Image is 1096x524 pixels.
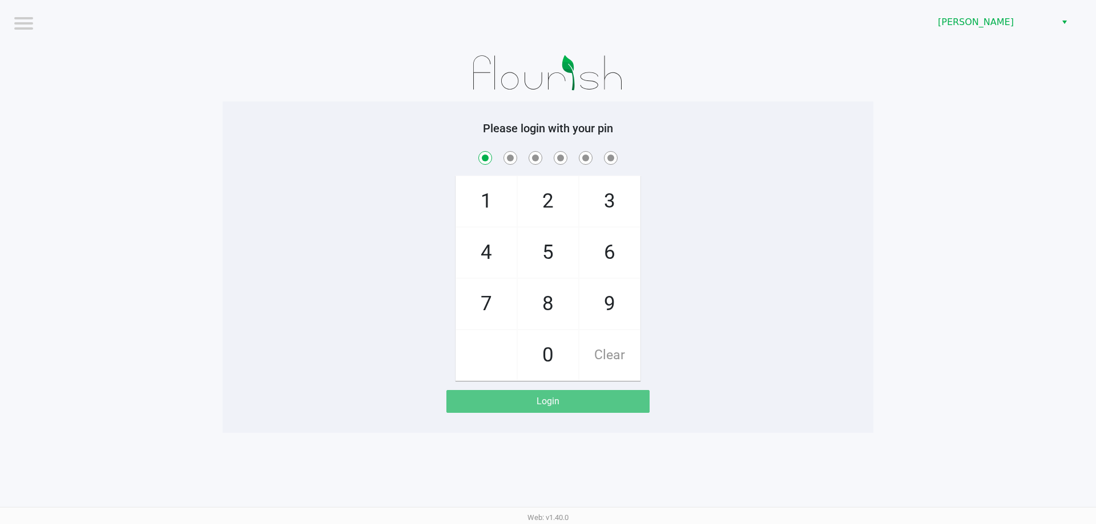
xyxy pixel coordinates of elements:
button: Select [1056,12,1073,33]
span: 1 [456,176,517,226]
span: 0 [518,330,578,380]
span: 2 [518,176,578,226]
span: 8 [518,279,578,329]
span: 3 [579,176,640,226]
span: 6 [579,228,640,278]
span: [PERSON_NAME] [938,15,1049,29]
span: Web: v1.40.0 [527,513,569,522]
span: 9 [579,279,640,329]
span: Clear [579,330,640,380]
h5: Please login with your pin [231,121,865,135]
span: 4 [456,228,517,278]
span: 7 [456,279,517,329]
span: 5 [518,228,578,278]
